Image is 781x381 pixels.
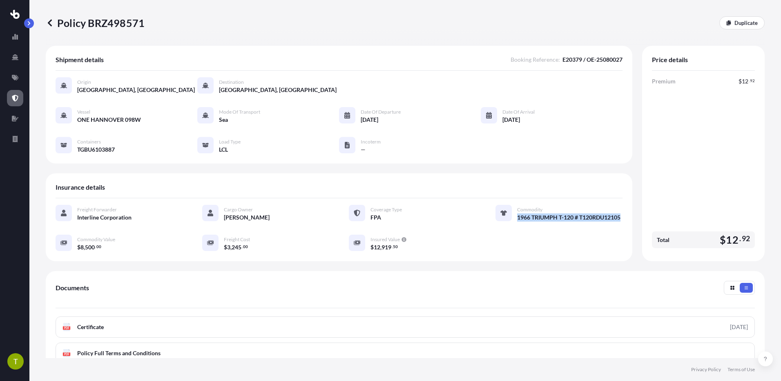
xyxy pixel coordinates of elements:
span: Sea [219,116,228,124]
span: 12 [374,244,380,250]
span: . [242,245,243,248]
span: Incoterm [361,139,381,145]
a: Duplicate [719,16,765,29]
span: Commodity Value [77,236,115,243]
span: 00 [96,245,101,248]
span: , [84,244,85,250]
span: 92 [742,236,750,241]
span: [PERSON_NAME] [224,213,270,222]
text: PDF [64,353,69,356]
span: FPA [370,213,381,222]
span: [DATE] [502,116,520,124]
span: E20379 / OE-25080027 [562,56,623,64]
span: Vessel [77,109,90,115]
span: Shipment details [56,56,104,64]
span: Freight Cost [224,236,250,243]
span: 245 [232,244,241,250]
span: $ [739,78,742,84]
span: Load Type [219,139,241,145]
span: [GEOGRAPHIC_DATA], [GEOGRAPHIC_DATA] [77,86,195,94]
span: , [230,244,232,250]
span: Freight Forwarder [77,206,117,213]
span: $ [77,244,80,250]
span: Origin [77,79,91,85]
span: Destination [219,79,244,85]
span: Documents [56,284,89,292]
span: 92 [750,79,755,82]
span: . [95,245,96,248]
span: . [749,79,750,82]
span: Containers [77,139,101,145]
span: Certificate [77,323,104,331]
span: 12 [742,78,748,84]
a: PDFPolicy Full Terms and Conditions [56,343,755,364]
span: 1966 TRIUMPH T-120 # T120RDU12105 [517,213,620,222]
span: Booking Reference : [511,56,560,64]
span: 919 [382,244,391,250]
span: 00 [243,245,248,248]
span: Commodity [517,206,542,213]
span: 50 [393,245,398,248]
span: T [13,357,18,365]
span: [DATE] [361,116,378,124]
span: $ [370,244,374,250]
span: Policy Full Terms and Conditions [77,349,161,357]
span: $ [224,244,227,250]
span: Price details [652,56,688,64]
span: TGBU6103887 [77,146,115,154]
span: Interline Corporation [77,213,132,222]
span: ONE HANNOVER 098W [77,116,141,124]
span: [GEOGRAPHIC_DATA], [GEOGRAPHIC_DATA] [219,86,337,94]
a: Privacy Policy [691,366,721,373]
span: Date of Arrival [502,109,535,115]
span: — [361,146,366,154]
span: 3 [227,244,230,250]
span: 8 [80,244,84,250]
p: Duplicate [734,19,758,27]
span: , [380,244,382,250]
div: [DATE] [730,323,748,331]
span: 12 [726,235,738,245]
span: $ [720,235,726,245]
span: Premium [652,77,676,85]
span: Coverage Type [370,206,402,213]
span: 500 [85,244,95,250]
text: PDF [64,327,69,329]
span: Mode of Transport [219,109,260,115]
span: Insured Value [370,236,400,243]
a: Terms of Use [727,366,755,373]
span: Date of Departure [361,109,401,115]
span: Total [657,236,669,244]
span: Insurance details [56,183,105,191]
span: . [739,236,741,241]
span: Cargo Owner [224,206,253,213]
p: Policy BRZ498571 [46,16,145,29]
span: . [392,245,393,248]
span: LCL [219,146,228,154]
a: PDFCertificate[DATE] [56,316,755,338]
